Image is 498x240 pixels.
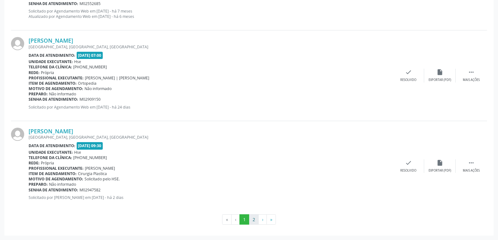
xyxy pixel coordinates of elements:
span: [DATE] 07:00 [77,52,103,59]
span: Não informado [49,91,76,97]
img: img [11,128,24,141]
b: Profissional executante: [29,75,84,81]
span: Ortopedia [78,81,96,86]
b: Motivo de agendamento: [29,176,83,182]
span: Não informado [49,182,76,187]
b: Rede: [29,160,40,166]
div: Mais ações [463,168,480,173]
i: insert_drive_file [436,69,443,76]
p: Solicitado por [PERSON_NAME] em [DATE] - há 2 dias [29,195,393,200]
p: Solicitado por Agendamento Web em [DATE] - há 24 dias [29,104,393,110]
b: Data de atendimento: [29,53,75,58]
i: insert_drive_file [436,159,443,166]
span: [DATE] 09:30 [77,142,103,149]
b: Telefone da clínica: [29,64,72,70]
div: [GEOGRAPHIC_DATA], [GEOGRAPHIC_DATA], [GEOGRAPHIC_DATA] [29,135,393,140]
i:  [468,159,475,166]
span: Hse [74,59,81,64]
p: Solicitado por Agendamento Web em [DATE] - há 7 meses Atualizado por Agendamento Web em [DATE] - ... [29,8,393,19]
span: Própria [41,160,54,166]
button: Go to next page [258,214,267,225]
div: Resolvido [400,78,416,82]
img: img [11,37,24,50]
b: Motivo de agendamento: [29,86,83,91]
span: Hse [74,150,81,155]
a: [PERSON_NAME] [29,37,73,44]
b: Item de agendamento: [29,171,77,176]
span: [PERSON_NAME] [85,166,115,171]
span: Não informado [85,86,112,91]
b: Senha de atendimento: [29,1,78,6]
b: Data de atendimento: [29,143,75,148]
span: M02552685 [79,1,101,6]
div: Exportar (PDF) [429,78,451,82]
b: Telefone da clínica: [29,155,72,160]
span: [PHONE_NUMBER] [73,155,107,160]
b: Senha de atendimento: [29,97,78,102]
b: Senha de atendimento: [29,187,78,193]
span: Cirurgia Plastica [78,171,107,176]
b: Unidade executante: [29,59,73,64]
span: [PERSON_NAME] | [PERSON_NAME] [85,75,149,81]
span: Própria [41,70,54,75]
span: M02947582 [79,187,101,193]
button: Go to last page [266,214,276,225]
b: Preparo: [29,91,48,97]
div: Exportar (PDF) [429,168,451,173]
div: Resolvido [400,168,416,173]
i: check [405,69,412,76]
ul: Pagination [11,214,487,225]
i: check [405,159,412,166]
b: Item de agendamento: [29,81,77,86]
b: Unidade executante: [29,150,73,155]
div: [GEOGRAPHIC_DATA], [GEOGRAPHIC_DATA], [GEOGRAPHIC_DATA] [29,44,393,50]
b: Preparo: [29,182,48,187]
b: Profissional executante: [29,166,84,171]
span: Solicitado pelo HSE. [85,176,120,182]
a: [PERSON_NAME] [29,128,73,135]
button: Go to page 1 [239,214,249,225]
b: Rede: [29,70,40,75]
button: Go to page 2 [249,214,259,225]
div: Mais ações [463,78,480,82]
span: [PHONE_NUMBER] [73,64,107,70]
span: M02909150 [79,97,101,102]
i:  [468,69,475,76]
